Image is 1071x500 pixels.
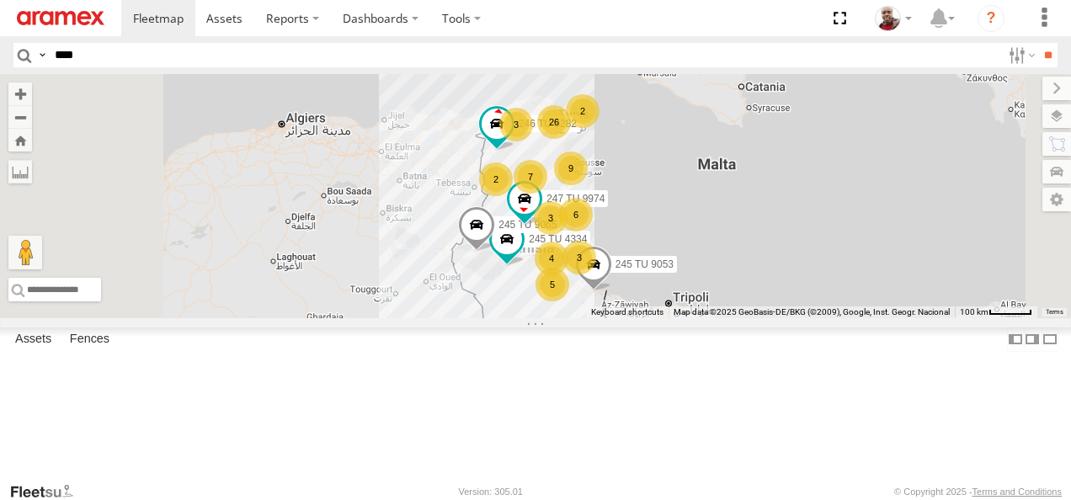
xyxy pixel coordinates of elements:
[972,487,1062,497] a: Terms and Conditions
[869,6,918,31] div: Majdi Ghannoudi
[1046,309,1063,316] a: Terms
[534,201,567,235] div: 3
[8,160,32,184] label: Measure
[894,487,1062,497] div: © Copyright 2025 -
[17,11,104,25] img: aramex-logo.svg
[978,5,1004,32] i: ?
[615,259,674,271] span: 245 TU 9053
[546,193,605,205] span: 247 TU 9974
[535,242,568,275] div: 4
[562,241,596,274] div: 3
[35,43,49,67] label: Search Query
[499,108,533,141] div: 3
[535,268,569,301] div: 5
[554,152,588,185] div: 9
[1042,188,1071,211] label: Map Settings
[498,220,557,231] span: 245 TU 9065
[7,327,60,351] label: Assets
[514,160,547,194] div: 7
[1007,327,1024,352] label: Dock Summary Table to the Left
[529,233,587,245] span: 245 TU 4334
[960,307,988,316] span: 100 km
[9,483,87,500] a: Visit our Website
[1024,327,1041,352] label: Dock Summary Table to the Right
[8,82,32,105] button: Zoom in
[1042,327,1058,352] label: Hide Summary Table
[8,129,32,152] button: Zoom Home
[61,327,118,351] label: Fences
[559,198,593,231] div: 6
[537,105,571,139] div: 26
[955,306,1037,318] button: Map Scale: 100 km per 48 pixels
[8,236,42,269] button: Drag Pegman onto the map to open Street View
[674,307,950,316] span: Map data ©2025 GeoBasis-DE/BKG (©2009), Google, Inst. Geogr. Nacional
[8,105,32,129] button: Zoom out
[566,94,599,128] div: 2
[591,306,663,318] button: Keyboard shortcuts
[1002,43,1038,67] label: Search Filter Options
[479,162,513,196] div: 2
[459,487,523,497] div: Version: 305.01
